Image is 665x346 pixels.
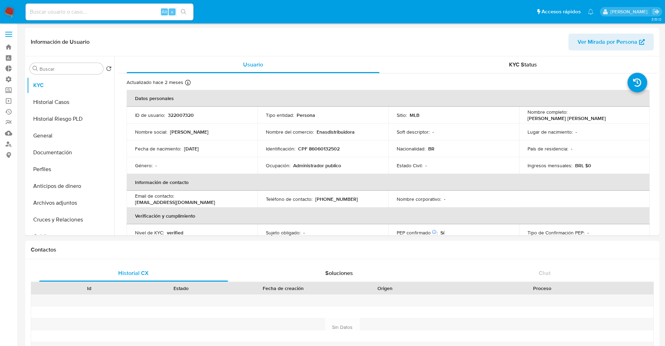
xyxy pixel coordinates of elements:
p: - [575,129,577,135]
h1: Contactos [31,246,654,253]
p: Fecha de nacimiento : [135,146,181,152]
p: Soft descriptor : [397,129,430,135]
div: Fecha de creación [232,285,334,292]
p: BRL $0 [575,162,591,169]
p: Identificación : [266,146,295,152]
p: Sitio : [397,112,407,118]
p: Lugar de nacimiento : [528,129,573,135]
span: Chat [539,269,551,277]
p: - [432,129,434,135]
p: Administrador publico [293,162,341,169]
a: Salir [652,8,660,15]
span: Historial CX [118,269,149,277]
p: Nivel de KYC : [135,230,164,236]
span: Alt [162,8,167,15]
p: Nombre corporativo : [397,196,441,202]
button: Volver al orden por defecto [106,66,112,73]
span: Soluciones [325,269,353,277]
p: Nombre social : [135,129,167,135]
input: Buscar [40,66,100,72]
button: Historial Casos [27,94,114,111]
p: verified [167,230,183,236]
button: Buscar [33,66,38,71]
p: Género : [135,162,153,169]
p: Sujeto obligado : [266,230,300,236]
button: Documentación [27,144,114,161]
p: ID de usuario : [135,112,165,118]
p: Tipo entidad : [266,112,294,118]
p: Nacionalidad : [397,146,425,152]
p: Actualizado hace 2 meses [127,79,183,86]
p: - [571,146,572,152]
span: s [171,8,173,15]
p: Ocupación : [266,162,290,169]
p: Tipo de Confirmación PEP : [528,230,585,236]
p: - [444,196,445,202]
span: Accesos rápidos [542,8,581,15]
p: [PERSON_NAME] [170,129,208,135]
p: MLB [410,112,419,118]
button: Historial Riesgo PLD [27,111,114,127]
p: Ingresos mensuales : [528,162,572,169]
p: PEP confirmado : [397,230,438,236]
p: BR [428,146,434,152]
span: KYC Status [509,61,537,69]
p: santiago.sgreco@mercadolibre.com [610,8,650,15]
p: [PERSON_NAME] [PERSON_NAME] [528,115,606,121]
button: search-icon [176,7,191,17]
a: Notificaciones [588,9,594,15]
button: Ver Mirada por Persona [568,34,654,50]
h1: Información de Usuario [31,38,90,45]
p: 322007320 [168,112,194,118]
p: Enasdistribuidora [317,129,355,135]
p: - [587,230,589,236]
div: Id [48,285,130,292]
th: Información de contacto [127,174,650,191]
th: Verificación y cumplimiento [127,207,650,224]
button: Anticipos de dinero [27,178,114,195]
button: KYC [27,77,114,94]
p: Sí [440,230,444,236]
p: [DATE] [184,146,199,152]
p: Email de contacto : [135,193,174,199]
button: Archivos adjuntos [27,195,114,211]
th: Datos personales [127,90,650,107]
p: [PHONE_NUMBER] [315,196,358,202]
button: Créditos [27,228,114,245]
p: Nombre del comercio : [266,129,314,135]
input: Buscar usuario o caso... [26,7,193,16]
p: - [155,162,157,169]
p: País de residencia : [528,146,568,152]
button: Cruces y Relaciones [27,211,114,228]
div: Proceso [436,285,649,292]
p: Estado Civil : [397,162,423,169]
p: CPF 86060132502 [298,146,340,152]
div: Origen [344,285,426,292]
p: Teléfono de contacto : [266,196,312,202]
button: Perfiles [27,161,114,178]
p: - [303,230,305,236]
p: Persona [297,112,315,118]
p: Nombre completo : [528,109,567,115]
div: Estado [140,285,222,292]
button: General [27,127,114,144]
p: [EMAIL_ADDRESS][DOMAIN_NAME] [135,199,215,205]
p: - [425,162,427,169]
span: Usuario [243,61,263,69]
span: Ver Mirada por Persona [578,34,637,50]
